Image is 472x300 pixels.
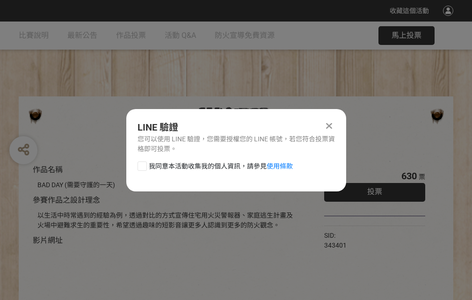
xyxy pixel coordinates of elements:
div: 您可以使用 LINE 驗證，您需要授權您的 LINE 帳號，若您符合投票資格即可投票。 [138,134,335,154]
span: 收藏這個活動 [390,7,429,15]
span: 票 [419,173,425,181]
span: 防火宣導免費資源 [215,31,275,40]
span: 比賽說明 [19,31,49,40]
a: 使用條款 [267,162,293,170]
span: 參賽作品之設計理念 [33,196,100,205]
div: BAD DAY (需要守護的一天) [37,180,296,190]
span: 我同意本活動收集我的個人資訊，請參見 [149,161,293,171]
span: 630 [401,170,417,182]
span: 作品投票 [116,31,146,40]
span: SID: 343401 [324,232,347,249]
a: 比賽說明 [19,22,49,50]
a: 活動 Q&A [165,22,196,50]
span: 馬上投票 [392,31,421,40]
span: 活動 Q&A [165,31,196,40]
div: LINE 驗證 [138,120,335,134]
a: 最新公告 [67,22,97,50]
span: 影片網址 [33,236,63,245]
a: 防火宣導免費資源 [215,22,275,50]
a: 作品投票 [116,22,146,50]
span: 作品名稱 [33,165,63,174]
span: 最新公告 [67,31,97,40]
div: 以生活中時常遇到的經驗為例，透過對比的方式宣傳住宅用火災警報器、家庭逃生計畫及火場中避難求生的重要性，希望透過趣味的短影音讓更多人認識到更多的防火觀念。 [37,211,296,230]
iframe: Facebook Share [349,231,396,240]
button: 馬上投票 [378,26,435,45]
span: 投票 [367,187,382,196]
